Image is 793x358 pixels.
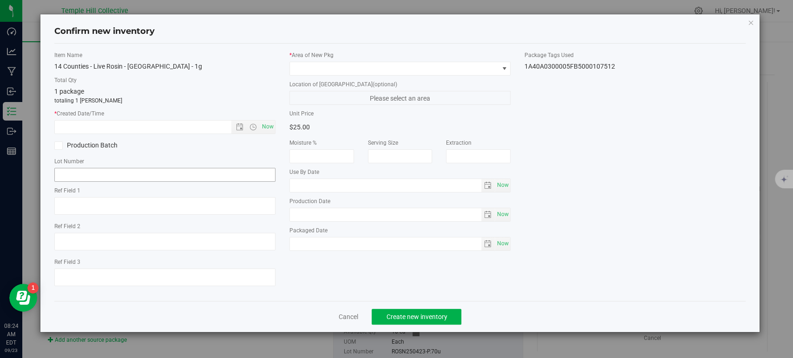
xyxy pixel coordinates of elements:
[54,96,275,105] p: totaling 1 [PERSON_NAME]
[54,62,275,71] div: 14 Counties - Live Rosin - [GEOGRAPHIC_DATA] - 1g
[481,237,495,250] span: select
[481,208,495,221] span: select
[495,237,510,250] span: select
[289,51,511,59] label: Area of New Pkg
[289,120,393,134] div: $25.00
[54,258,275,266] label: Ref Field 3
[260,120,276,134] span: Set Current date
[495,179,510,192] span: select
[495,237,511,250] span: Set Current date
[495,208,511,221] span: Set Current date
[232,123,248,131] span: Open the date view
[54,76,275,84] label: Total Qty
[54,157,275,166] label: Lot Number
[289,109,393,118] label: Unit Price
[338,312,358,321] a: Cancel
[289,91,511,105] span: Please select an area
[524,62,746,71] div: 1A40A0300005FB5000107512
[481,179,495,192] span: select
[373,81,397,88] span: (optional)
[368,139,433,147] label: Serving Size
[54,109,275,118] label: Created Date/Time
[9,284,37,312] iframe: Resource center
[54,222,275,230] label: Ref Field 2
[54,51,275,59] label: Item Name
[245,123,261,131] span: Open the time view
[289,226,511,235] label: Packaged Date
[289,197,511,205] label: Production Date
[524,51,746,59] label: Package Tags Used
[386,313,447,320] span: Create new inventory
[289,80,511,89] label: Location of [GEOGRAPHIC_DATA]
[289,139,354,147] label: Moisture %
[495,208,510,221] span: select
[495,179,511,192] span: Set Current date
[54,88,84,95] span: 1 package
[54,186,275,195] label: Ref Field 1
[289,168,511,176] label: Use By Date
[372,309,461,325] button: Create new inventory
[54,141,158,150] label: Production Batch
[54,26,155,38] h4: Confirm new inventory
[446,139,511,147] label: Extraction
[27,282,39,294] iframe: Resource center unread badge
